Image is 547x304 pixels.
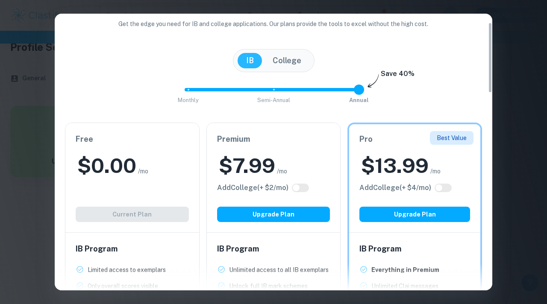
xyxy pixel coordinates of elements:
img: subscription-arrow.svg [368,74,379,88]
button: College [264,53,310,68]
button: Upgrade Plan [359,207,470,222]
h6: Click to see all the additional College features. [359,183,431,193]
span: Semi-Annual [257,97,290,103]
span: /mo [138,167,148,176]
h2: $ 0.00 [77,152,136,179]
span: Annual [349,97,369,103]
h6: Click to see all the additional College features. [217,183,288,193]
span: /mo [277,167,287,176]
h6: IB Program [76,243,189,255]
span: Monthly [178,97,199,103]
span: /mo [430,167,441,176]
h2: $ 7.99 [219,152,275,179]
h6: IB Program [359,243,470,255]
h6: Save 40% [381,69,415,83]
button: Upgrade Plan [217,207,330,222]
h6: IB Program [217,243,330,255]
p: Best Value [437,133,467,143]
h6: Premium [217,133,330,145]
h6: Free [76,133,189,145]
h2: $ 13.99 [361,152,429,179]
h6: Pro [359,133,470,145]
p: Get the edge you need for IB and college applications. Our plans provide the tools to excel witho... [107,19,441,29]
button: IB [238,53,262,68]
